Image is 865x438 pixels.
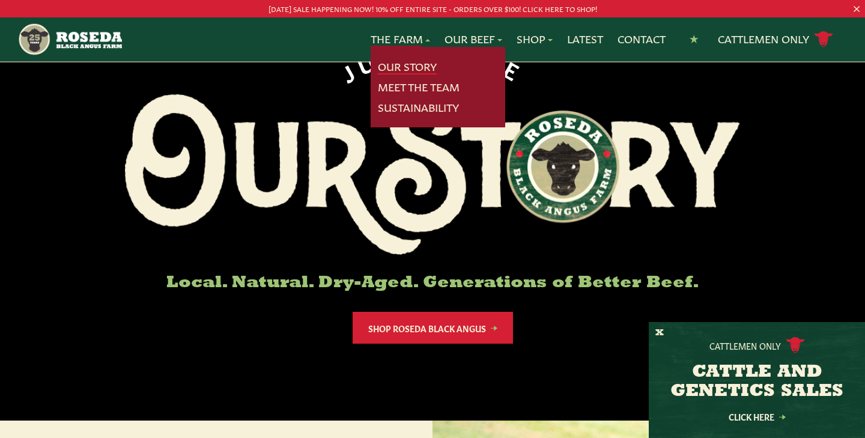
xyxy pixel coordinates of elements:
[664,363,850,401] h3: CATTLE AND GENETICS SALES
[353,312,513,344] a: Shop Roseda Black Angus
[336,56,362,85] span: J
[17,17,848,61] nav: Main Navigation
[125,274,740,293] h6: Local. Natural. Dry-Aged. Generations of Better Beef.
[484,46,510,76] span: T
[786,337,805,353] img: cattle-icon.svg
[517,31,553,47] a: Shop
[125,94,740,255] img: Roseda Black Aangus Farm
[709,339,781,351] p: Cattlemen Only
[655,327,664,339] button: X
[467,40,491,68] span: S
[378,100,459,115] a: Sustainability
[446,37,470,64] span: A
[703,413,811,421] a: Click Here
[501,55,529,85] span: E
[445,31,502,47] a: Our Beef
[378,79,460,95] a: Meet The Team
[17,22,122,56] img: https://roseda.com/wp-content/uploads/2021/05/roseda-25-header.png
[378,59,437,75] a: Our Story
[618,31,666,47] a: Contact
[43,2,822,15] p: [DATE] SALE HAPPENING NOW! 10% OFF ENTIRE SITE - ORDERS OVER $100! CLICK HERE TO SHOP!
[371,31,430,47] a: The Farm
[353,46,382,76] span: U
[567,31,603,47] a: Latest
[718,29,833,50] a: Cattlemen Only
